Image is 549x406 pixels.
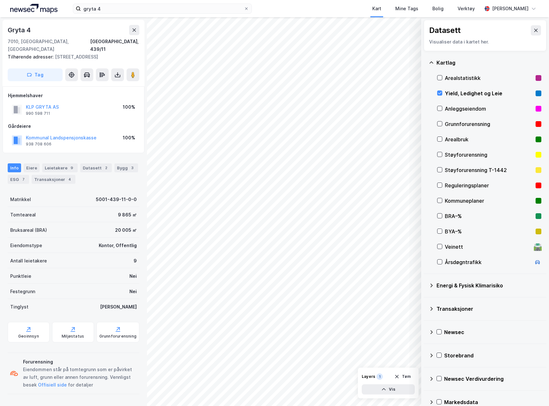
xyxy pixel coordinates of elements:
div: Punktleie [10,272,31,280]
div: Årsdøgntrafikk [445,258,531,266]
div: Info [8,163,21,172]
div: Bruksareal (BRA) [10,226,47,234]
div: 9 865 ㎡ [118,211,137,219]
div: 1 [376,373,383,380]
div: 938 708 606 [26,142,51,147]
div: Bolig [432,5,444,12]
div: Arealstatistikk [445,74,533,82]
div: [GEOGRAPHIC_DATA], 439/11 [90,38,139,53]
div: Eiendommen står på tomtegrunn som er påvirket av luft, grunn eller annen forurensning. Vennligst ... [23,366,137,389]
div: Grunnforurensning [445,120,533,128]
div: 100% [123,103,135,111]
div: BRA–% [445,212,533,220]
div: Leietakere [42,163,78,172]
div: Tomteareal [10,211,36,219]
div: Reguleringsplaner [445,182,533,189]
div: Markedsdata [444,398,541,406]
div: Newsec [444,328,541,336]
div: [PERSON_NAME] [100,303,137,311]
div: Forurensning [23,358,137,366]
div: 2 [103,165,109,171]
div: Miljøstatus [62,334,84,339]
div: [STREET_ADDRESS] [8,53,134,61]
div: Verktøy [458,5,475,12]
div: 7 [20,176,27,183]
button: Vis [362,384,415,394]
div: Bygg [114,163,138,172]
div: Støyforurensning [445,151,533,159]
div: Transaksjoner [437,305,541,313]
div: Arealbruk [445,136,533,143]
div: 4 [66,176,73,183]
div: Datasett [80,163,112,172]
div: 100% [123,134,135,142]
div: 990 598 711 [26,111,50,116]
div: Matrikkel [10,196,31,203]
div: 20 005 ㎡ [115,226,137,234]
img: logo.a4113a55bc3d86da70a041830d287a7e.svg [10,4,58,13]
div: 5001-439-11-0-0 [96,196,137,203]
div: Newsec Verdivurdering [444,375,541,383]
div: Yield, Ledighet og Leie [445,90,533,97]
div: Grunnforurensning [99,334,136,339]
span: Tilhørende adresser: [8,54,55,59]
div: Veinett [445,243,531,251]
div: Kommuneplaner [445,197,533,205]
div: ESG [8,175,29,184]
div: Transaksjoner [32,175,75,184]
div: Nei [129,288,137,295]
div: 9 [134,257,137,265]
div: 9 [69,165,75,171]
div: Kontor, Offentlig [99,242,137,249]
input: Søk på adresse, matrikkel, gårdeiere, leietakere eller personer [81,4,244,13]
div: 3 [129,165,135,171]
div: Eiere [24,163,40,172]
div: 🛣️ [533,243,542,251]
div: Geoinnsyn [18,334,39,339]
div: Anleggseiendom [445,105,533,113]
div: Datasett [429,25,461,35]
div: Storebrand [444,352,541,359]
div: Layers [362,374,375,379]
div: Energi & Fysisk Klimarisiko [437,282,541,289]
div: Kontrollprogram for chat [517,375,549,406]
div: Støyforurensning T-1442 [445,166,533,174]
div: Hjemmelshaver [8,92,139,99]
div: Festegrunn [10,288,35,295]
div: Kartlag [437,59,541,66]
div: Gryta 4 [8,25,32,35]
div: BYA–% [445,228,533,235]
div: Nei [129,272,137,280]
div: Tinglyst [10,303,28,311]
div: Mine Tags [395,5,418,12]
div: [PERSON_NAME] [492,5,529,12]
div: Eiendomstype [10,242,42,249]
div: Antall leietakere [10,257,47,265]
div: Gårdeiere [8,122,139,130]
button: Tag [8,68,63,81]
iframe: Chat Widget [517,375,549,406]
button: Tøm [390,371,415,382]
div: Visualiser data i kartet her. [429,38,541,46]
div: Kart [372,5,381,12]
div: 7010, [GEOGRAPHIC_DATA], [GEOGRAPHIC_DATA] [8,38,90,53]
